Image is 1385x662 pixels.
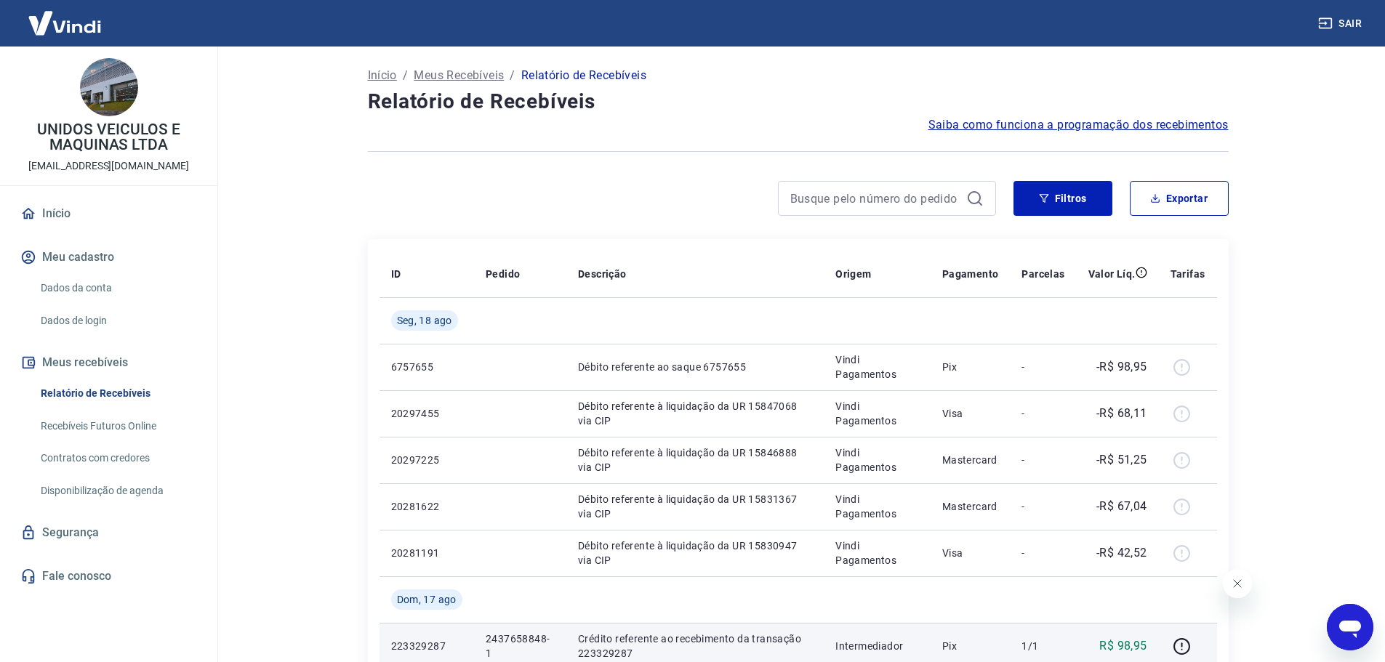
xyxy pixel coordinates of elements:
[578,492,812,521] p: Débito referente à liquidação da UR 15831367 via CIP
[1021,499,1064,514] p: -
[391,267,401,281] p: ID
[28,158,189,174] p: [EMAIL_ADDRESS][DOMAIN_NAME]
[835,445,919,475] p: Vindi Pagamentos
[1327,604,1373,650] iframe: Botão para abrir a janela de mensagens
[17,1,112,45] img: Vindi
[942,267,999,281] p: Pagamento
[1171,267,1205,281] p: Tarifas
[368,67,397,84] a: Início
[391,546,462,560] p: 20281191
[835,267,871,281] p: Origem
[391,499,462,514] p: 20281622
[942,499,999,514] p: Mastercard
[486,631,555,661] p: 2437658848-1
[17,560,200,592] a: Fale conosco
[35,273,200,303] a: Dados da conta
[835,538,919,568] p: Vindi Pagamentos
[510,67,515,84] p: /
[835,352,919,382] p: Vindi Pagamentos
[35,476,200,506] a: Disponibilização de agenda
[942,360,999,374] p: Pix
[578,445,812,475] p: Débito referente à liquidação da UR 15846888 via CIP
[17,198,200,230] a: Início
[35,306,200,336] a: Dados de login
[486,267,520,281] p: Pedido
[17,347,200,379] button: Meus recebíveis
[1096,544,1147,562] p: -R$ 42,52
[790,187,960,209] input: Busque pelo número do pedido
[1021,546,1064,560] p: -
[1096,405,1147,422] p: -R$ 68,11
[521,67,646,84] p: Relatório de Recebíveis
[942,639,999,653] p: Pix
[1315,10,1368,37] button: Sair
[397,592,457,607] span: Dom, 17 ago
[403,67,408,84] p: /
[578,267,627,281] p: Descrição
[835,399,919,428] p: Vindi Pagamentos
[942,406,999,421] p: Visa
[1013,181,1112,216] button: Filtros
[928,116,1229,134] a: Saiba como funciona a programação dos recebimentos
[1223,569,1252,598] iframe: Fechar mensagem
[397,313,452,328] span: Seg, 18 ago
[578,399,812,428] p: Débito referente à liquidação da UR 15847068 via CIP
[1130,181,1229,216] button: Exportar
[35,443,200,473] a: Contratos com credores
[942,453,999,467] p: Mastercard
[391,406,462,421] p: 20297455
[35,411,200,441] a: Recebíveis Futuros Online
[942,546,999,560] p: Visa
[1088,267,1136,281] p: Valor Líq.
[391,453,462,467] p: 20297225
[414,67,504,84] a: Meus Recebíveis
[578,360,812,374] p: Débito referente ao saque 6757655
[1021,360,1064,374] p: -
[17,241,200,273] button: Meu cadastro
[368,87,1229,116] h4: Relatório de Recebíveis
[1021,453,1064,467] p: -
[1096,451,1147,469] p: -R$ 51,25
[1021,639,1064,653] p: 1/1
[391,639,462,653] p: 223329287
[9,10,122,22] span: Olá! Precisa de ajuda?
[1099,637,1147,655] p: R$ 98,95
[835,492,919,521] p: Vindi Pagamentos
[835,639,919,653] p: Intermediador
[1096,498,1147,515] p: -R$ 67,04
[391,360,462,374] p: 6757655
[1096,358,1147,376] p: -R$ 98,95
[1021,267,1064,281] p: Parcelas
[1021,406,1064,421] p: -
[578,538,812,568] p: Débito referente à liquidação da UR 15830947 via CIP
[12,122,206,153] p: UNIDOS VEICULOS E MAQUINAS LTDA
[17,517,200,549] a: Segurança
[35,379,200,408] a: Relatório de Recebíveis
[578,631,812,661] p: Crédito referente ao recebimento da transação 223329287
[80,58,138,116] img: 0fa5476e-c494-4df4-9457-b10783cb2f62.jpeg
